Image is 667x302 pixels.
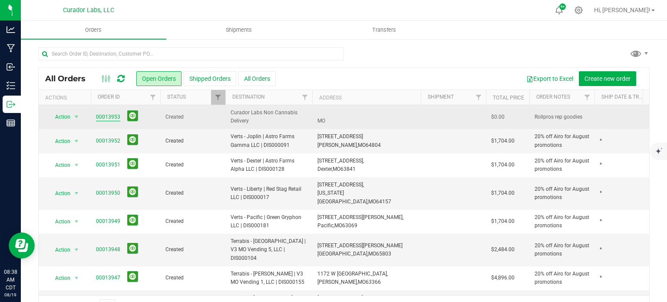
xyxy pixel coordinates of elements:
span: select [71,187,82,199]
span: MO [368,251,376,257]
a: Filter [298,90,312,105]
span: All Orders [45,74,94,83]
span: Orders [73,26,113,34]
a: Status [167,94,186,100]
a: Filter [211,90,225,105]
span: Curador Labs, LLC [63,7,114,14]
span: Transfers [360,26,408,34]
span: Curador Labs Non Cannabis Delivery [231,109,307,125]
button: Shipped Orders [184,71,236,86]
span: $1,704.00 [491,217,515,226]
span: 20% off Airo for August promotions [535,133,589,149]
span: Action [47,159,71,171]
a: 00013947 [96,274,120,282]
button: All Orders [238,71,276,86]
inline-svg: Inbound [7,63,15,71]
p: 08:38 AM CDT [4,268,17,292]
th: Address [312,90,421,105]
span: Verts - Liberty | Red Stag Retail LLC | DIS000017 [231,185,307,202]
span: 64804 [366,142,381,148]
span: 20% off Airo for August promotions [535,213,589,230]
a: Total Price [493,95,524,101]
button: Create new order [579,71,636,86]
span: Terrabis - [PERSON_NAME] | V3 MO Vending 1, LLC | DIS000155 [231,270,307,286]
inline-svg: Inventory [7,81,15,90]
span: Hi, [PERSON_NAME]! [594,7,650,13]
a: Destination [232,94,265,100]
a: Orders [21,21,166,39]
span: [PERSON_NAME], [317,279,358,285]
span: $1,704.00 [491,161,515,169]
span: 63841 [340,166,356,172]
p: 08/19 [4,292,17,298]
span: $4,896.00 [491,274,515,282]
span: 63366 [366,279,381,285]
span: 20% off Airo for August promotions [535,270,589,286]
span: [STREET_ADDRESS][PERSON_NAME] [317,242,403,249]
a: 00013952 [96,137,120,145]
iframe: Resource center [9,232,35,259]
span: Action [47,135,71,147]
a: Filter [580,90,594,105]
span: Terrabis - [GEOGRAPHIC_DATA] | V3 MO Vending 5, LLC | DIS000104 [231,237,307,262]
span: Created [165,274,220,282]
span: 63069 [342,222,357,229]
a: Filter [472,90,486,105]
a: 00013948 [96,246,120,254]
span: [STREET_ADDRESS], [317,158,364,164]
inline-svg: Reports [7,119,15,127]
span: select [71,216,82,228]
div: Manage settings [573,6,584,14]
span: [STREET_ADDRESS][PERSON_NAME], [317,214,403,220]
span: Pacific, [317,222,334,229]
span: Action [47,272,71,284]
span: Action [47,187,71,199]
span: Dexter, [317,166,333,172]
span: $1,704.00 [491,137,515,145]
span: 65803 [376,251,391,257]
a: 00013949 [96,217,120,226]
span: 20% off Airo for August promotions [535,242,589,258]
span: Shipments [214,26,264,34]
span: Created [165,161,220,169]
span: Verts - Dexter | Astro Farms Alpha LLC | DIS000128 [231,157,307,173]
span: select [71,135,82,147]
span: 20% off Airo for August promotions [535,157,589,173]
button: Open Orders [136,71,182,86]
a: 00013950 [96,189,120,197]
a: Order Notes [536,94,570,100]
span: [US_STATE][GEOGRAPHIC_DATA], [317,190,368,204]
span: 9+ [561,5,565,9]
span: Create new order [584,75,631,82]
span: 64157 [376,199,391,205]
span: Action [47,111,71,123]
div: Actions [45,95,87,101]
span: Verts - Joplin | Astro Farms Gamma LLC | DIS000091 [231,133,307,149]
inline-svg: Analytics [7,25,15,34]
a: Order ID [98,94,120,100]
span: Created [165,217,220,226]
span: [STREET_ADDRESS] [317,295,363,301]
span: MO [358,142,366,148]
span: MO [333,166,340,172]
span: select [71,111,82,123]
span: $0.00 [491,113,505,121]
span: Rollpros rep goodies [535,113,582,121]
span: [PERSON_NAME], [317,142,358,148]
span: Created [165,137,220,145]
span: [GEOGRAPHIC_DATA], [317,251,368,257]
span: Created [165,189,220,197]
span: Created [165,246,220,254]
a: Transfers [312,21,457,39]
span: 20% off Airo for August promotions [535,185,589,202]
inline-svg: Manufacturing [7,44,15,53]
span: 1172 W [GEOGRAPHIC_DATA], [317,271,388,277]
span: $1,704.00 [491,189,515,197]
span: select [71,244,82,256]
span: MO [358,279,366,285]
a: 00013951 [96,161,120,169]
span: [STREET_ADDRESS], [317,182,364,188]
button: Export to Excel [521,71,579,86]
inline-svg: Outbound [7,100,15,109]
span: [STREET_ADDRESS] [317,133,363,139]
